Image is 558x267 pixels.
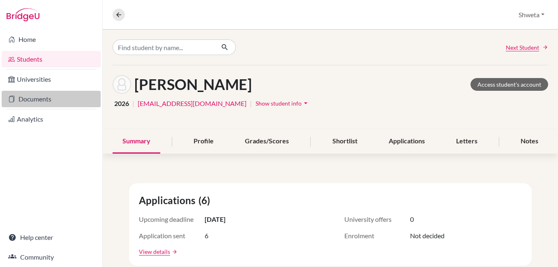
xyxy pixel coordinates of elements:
a: View details [139,247,170,256]
span: Applications [139,193,198,208]
a: arrow_forward [170,249,178,255]
img: Bridge-U [7,8,39,21]
a: Access student's account [470,78,548,91]
a: Universities [2,71,101,87]
span: | [132,99,134,108]
div: Profile [184,129,224,154]
a: Home [2,31,101,48]
div: Summary [113,129,160,154]
span: (6) [198,193,213,208]
span: 2026 [114,99,129,108]
a: Next Student [506,43,548,52]
span: Next Student [506,43,539,52]
a: [EMAIL_ADDRESS][DOMAIN_NAME] [138,99,247,108]
span: [DATE] [205,214,226,224]
span: 6 [205,231,208,241]
i: arrow_drop_down [302,99,310,107]
a: Help center [2,229,101,246]
div: Grades/Scores [235,129,299,154]
span: Not decided [410,231,445,241]
span: 0 [410,214,414,224]
button: Shweta [515,7,548,23]
span: University offers [344,214,410,224]
span: Upcoming deadline [139,214,205,224]
span: Show student info [256,100,302,107]
img: Ishaan Mishra's avatar [113,75,131,94]
h1: [PERSON_NAME] [134,76,252,93]
a: Community [2,249,101,265]
span: | [250,99,252,108]
button: Show student infoarrow_drop_down [255,97,310,110]
div: Shortlist [323,129,367,154]
span: Application sent [139,231,205,241]
span: Enrolment [344,231,410,241]
div: Applications [379,129,435,154]
div: Letters [446,129,487,154]
a: Students [2,51,101,67]
input: Find student by name... [113,39,214,55]
div: Notes [511,129,548,154]
a: Documents [2,91,101,107]
a: Analytics [2,111,101,127]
